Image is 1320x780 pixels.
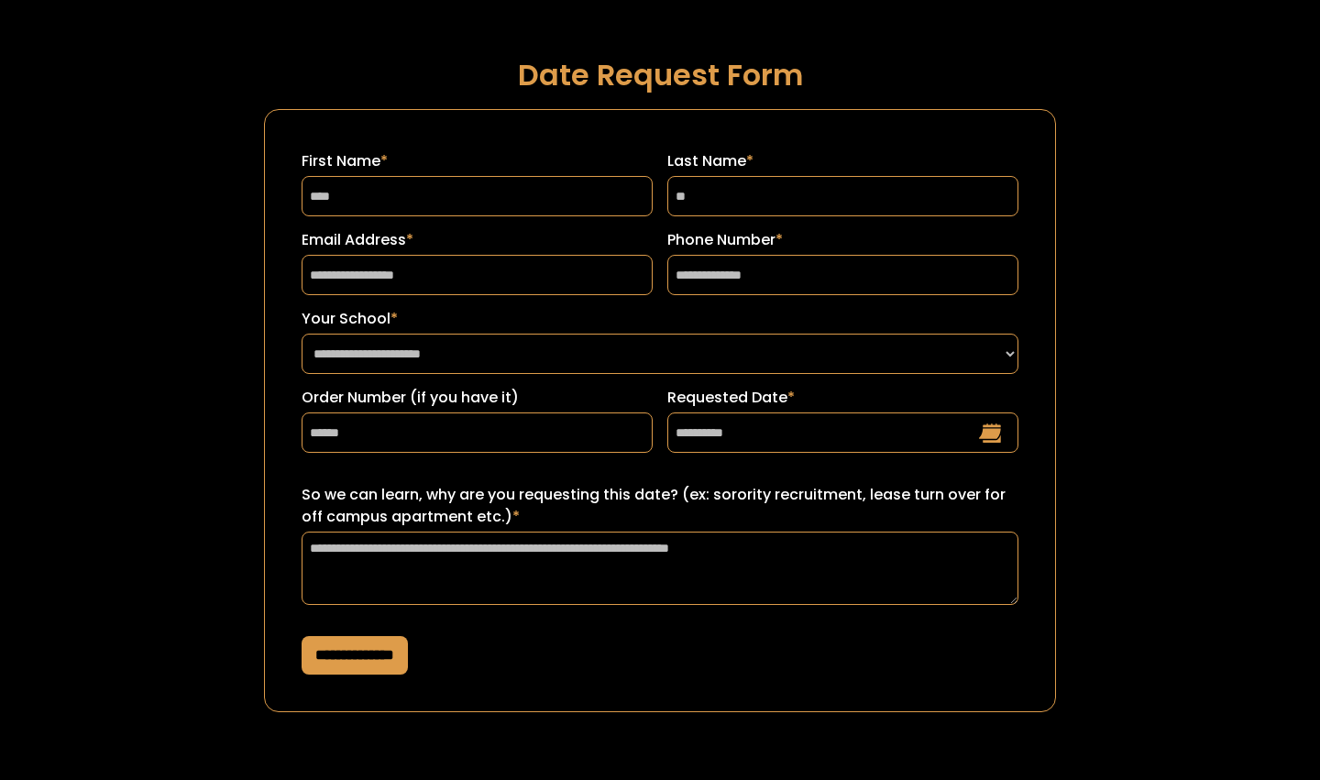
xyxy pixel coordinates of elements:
h1: Date Request Form [264,59,1056,91]
label: Phone Number [667,229,1018,251]
form: Request a Date Form [264,109,1056,712]
label: So we can learn, why are you requesting this date? (ex: sorority recruitment, lease turn over for... [302,484,1018,528]
label: Last Name [667,150,1018,172]
label: Email Address [302,229,653,251]
label: Your School [302,308,1018,330]
label: First Name [302,150,653,172]
label: Order Number (if you have it) [302,387,653,409]
label: Requested Date [667,387,1018,409]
